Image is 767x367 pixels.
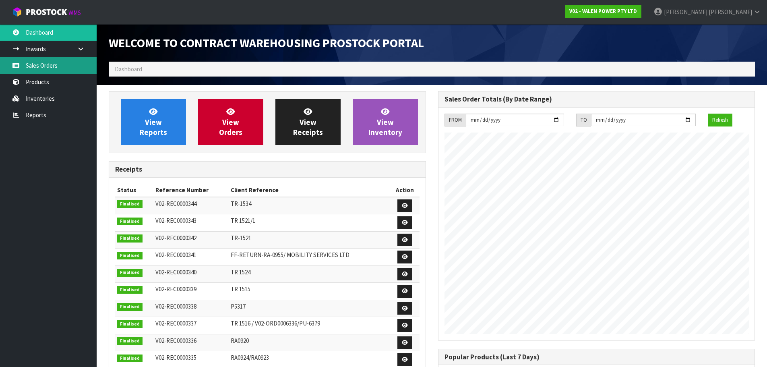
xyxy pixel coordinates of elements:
span: V02-REC0000341 [155,251,196,259]
th: Action [390,184,419,197]
span: Finalised [117,269,143,277]
a: ViewOrders [198,99,263,145]
th: Client Reference [229,184,390,197]
span: Finalised [117,234,143,243]
span: [PERSON_NAME] [709,8,752,16]
span: TR 1524 [231,268,250,276]
span: TR 1521/1 [231,217,255,224]
span: Finalised [117,303,143,311]
span: Finalised [117,337,143,345]
h3: Receipts [115,166,420,173]
a: ViewInventory [353,99,418,145]
a: ViewReceipts [275,99,341,145]
span: Welcome to Contract Warehousing ProStock Portal [109,35,424,50]
span: View Receipts [293,107,323,137]
img: cube-alt.png [12,7,22,17]
th: Reference Number [153,184,229,197]
button: Refresh [708,114,732,126]
span: View Orders [219,107,242,137]
span: TR-1534 [231,200,251,207]
span: V02-REC0000344 [155,200,196,207]
span: Finalised [117,252,143,260]
small: WMS [68,9,81,17]
span: TR-1521 [231,234,251,242]
span: P5317 [231,303,246,310]
th: Status [115,184,153,197]
span: Finalised [117,218,143,226]
span: Dashboard [115,65,142,73]
h3: Sales Order Totals (By Date Range) [444,95,749,103]
span: View Inventory [368,107,402,137]
span: ProStock [26,7,67,17]
span: V02-REC0000343 [155,217,196,224]
span: Finalised [117,355,143,363]
span: Finalised [117,320,143,328]
h3: Popular Products (Last 7 Days) [444,353,749,361]
span: RA0920 [231,337,249,344]
strong: V02 - VALEN POWER PTY LTD [569,8,637,15]
span: V02-REC0000339 [155,285,196,293]
a: ViewReports [121,99,186,145]
span: V02-REC0000335 [155,354,196,361]
span: TR 1516 / V02-ORD0006336/PU-6379 [231,319,320,327]
span: V02-REC0000340 [155,268,196,276]
span: V02-REC0000337 [155,319,196,327]
span: V02-REC0000338 [155,303,196,310]
div: TO [576,114,591,126]
span: FF-RETURN-RA-0955/ MOBILITY SERVICES LTD [231,251,349,259]
span: RA0924/RA0923 [231,354,269,361]
span: View Reports [140,107,167,137]
span: V02-REC0000342 [155,234,196,242]
span: TR 1515 [231,285,250,293]
span: Finalised [117,200,143,208]
div: FROM [444,114,466,126]
span: [PERSON_NAME] [664,8,707,16]
span: V02-REC0000336 [155,337,196,344]
span: Finalised [117,286,143,294]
